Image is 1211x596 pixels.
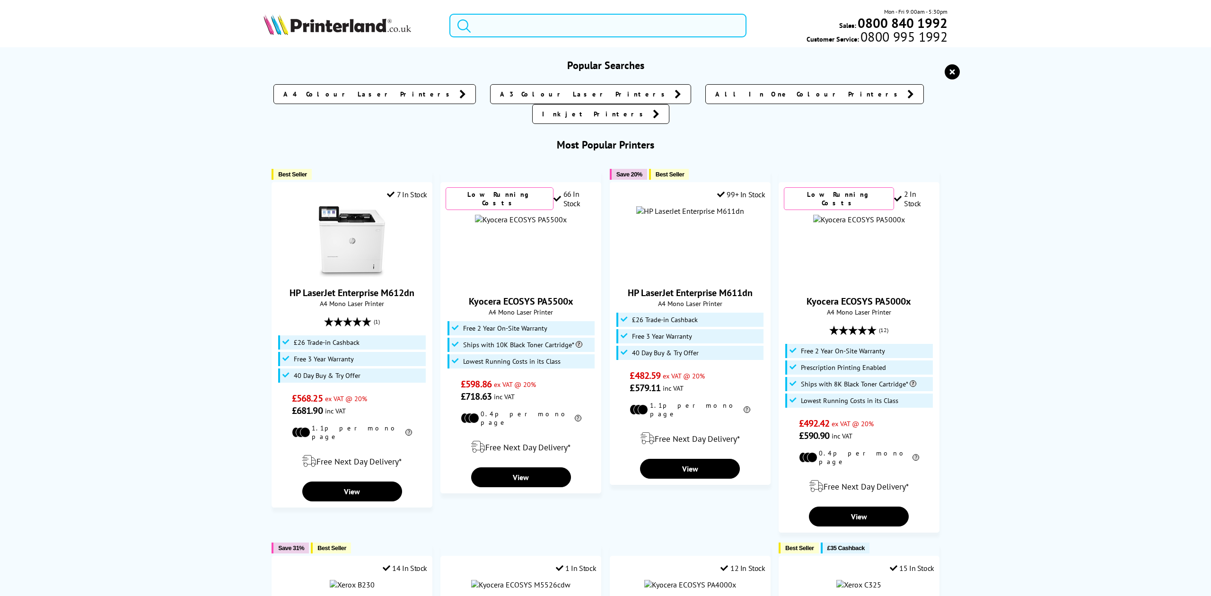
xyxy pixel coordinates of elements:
[556,563,597,573] div: 1 In Stock
[894,189,934,208] div: 2 In Stock
[615,299,765,308] span: A4 Mono Laser Printer
[446,434,596,460] div: modal_delivery
[532,104,669,124] a: Inkjet Printers
[663,371,705,380] span: ex VAT @ 20%
[656,171,684,178] span: Best Seller
[799,449,919,466] li: 0.4p per mono page
[278,544,304,552] span: Save 31%
[292,404,323,417] span: £681.90
[839,21,856,30] span: Sales:
[273,84,476,104] a: A4 Colour Laser Printers
[278,171,307,178] span: Best Seller
[859,32,948,41] span: 0800 995 1992
[615,425,765,452] div: modal_delivery
[632,349,699,357] span: 40 Day Buy & Try Offer
[856,18,948,27] a: 0800 840 1992
[809,507,909,526] a: View
[717,190,765,199] div: 99+ In Stock
[813,215,905,224] img: Kyocera ECOSYS PA5000x
[779,543,819,553] button: Best Seller
[283,89,455,99] span: A4 Colour Laser Printers
[784,187,895,210] div: Low Running Costs
[636,206,744,216] img: HP LaserJet Enterprise M611dn
[475,215,567,224] img: Kyocera ECOSYS PA5500x
[374,313,380,331] span: (1)
[316,206,387,277] img: HP LaserJet Enterprise M612dn
[807,32,948,44] span: Customer Service:
[330,580,375,589] img: Xerox B230
[827,544,865,552] span: £35 Cashback
[832,431,852,440] span: inc VAT
[494,392,515,401] span: inc VAT
[294,355,354,363] span: Free 3 Year Warranty
[272,169,312,180] button: Best Seller
[446,187,553,210] div: Low Running Costs
[644,580,736,589] img: Kyocera ECOSYS PA4000x
[801,347,885,355] span: Free 2 Year On-Site Warranty
[387,190,427,199] div: 7 In Stock
[302,482,402,501] a: View
[715,89,903,99] span: All In One Colour Printers
[500,89,670,99] span: A3 Colour Laser Printers
[799,417,830,429] span: £492.42
[294,339,360,346] span: £26 Trade-in Cashback
[463,341,582,349] span: Ships with 10K Black Toner Cartridge*
[263,14,411,35] img: Printerland Logo
[784,307,934,316] span: A4 Mono Laser Printer
[836,580,881,589] img: Xerox C325
[801,380,916,388] span: Ships with 8K Black Toner Cartridge*
[471,580,570,589] a: Kyocera ECOSYS M5526cdw
[494,380,536,389] span: ex VAT @ 20%
[801,397,898,404] span: Lowest Running Costs in its Class
[383,563,427,573] div: 14 In Stock
[858,14,948,32] b: 0800 840 1992
[263,138,948,151] h3: Most Popular Printers
[553,189,596,208] div: 66 In Stock
[801,364,886,371] span: Prescription Printing Enabled
[469,295,573,307] a: Kyocera ECOSYS PA5500x
[610,169,647,180] button: Save 20%
[821,543,869,553] button: £35 Cashback
[890,563,934,573] div: 15 In Stock
[832,419,874,428] span: ex VAT @ 20%
[311,543,351,553] button: Best Seller
[317,544,346,552] span: Best Seller
[542,109,648,119] span: Inkjet Printers
[663,384,684,393] span: inc VAT
[616,171,642,178] span: Save 20%
[292,392,323,404] span: £568.25
[632,316,698,324] span: £26 Trade-in Cashback
[632,333,692,340] span: Free 3 Year Warranty
[649,169,689,180] button: Best Seller
[490,84,691,104] a: A3 Colour Laser Printers
[294,372,360,379] span: 40 Day Buy & Try Offer
[461,410,581,427] li: 0.4p per mono page
[449,14,746,37] input: Search product o
[784,473,934,500] div: modal_delivery
[628,287,753,299] a: HP LaserJet Enterprise M611dn
[263,14,438,37] a: Printerland Logo
[325,394,367,403] span: ex VAT @ 20%
[471,467,571,487] a: View
[640,459,740,479] a: View
[446,307,596,316] span: A4 Mono Laser Printer
[325,406,346,415] span: inc VAT
[463,358,561,365] span: Lowest Running Costs in its Class
[461,390,491,403] span: £718.63
[292,424,412,441] li: 1.1p per mono page
[799,429,830,442] span: £590.90
[884,7,948,16] span: Mon - Fri 9:00am - 5:30pm
[272,543,309,553] button: Save 31%
[290,287,414,299] a: HP LaserJet Enterprise M612dn
[720,563,765,573] div: 12 In Stock
[316,270,387,279] a: HP LaserJet Enterprise M612dn
[630,382,660,394] span: £579.11
[705,84,924,104] a: All In One Colour Printers
[807,295,911,307] a: Kyocera ECOSYS PA5000x
[630,369,660,382] span: £482.59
